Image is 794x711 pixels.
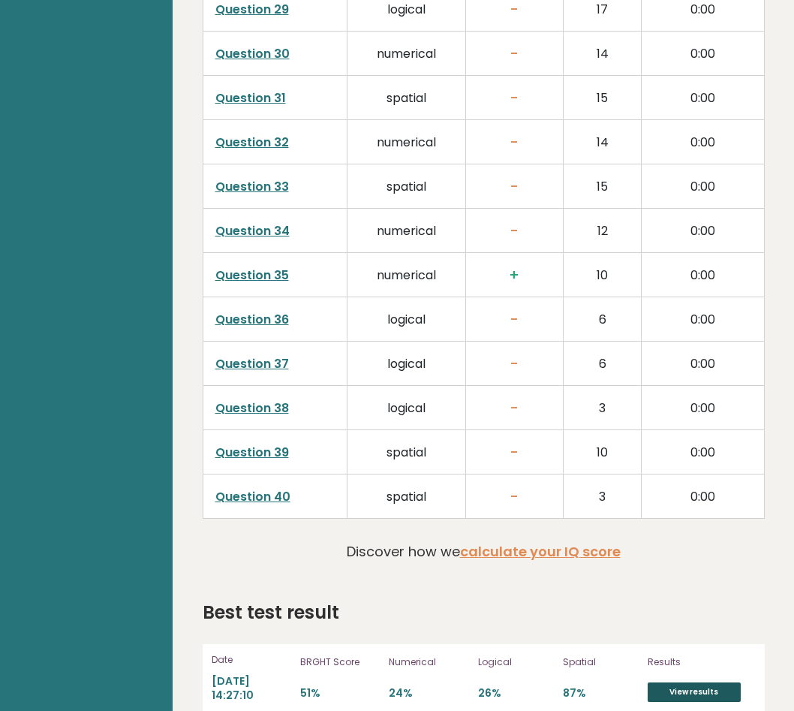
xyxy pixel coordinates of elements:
p: 51% [300,686,380,700]
td: 0:00 [642,209,764,253]
td: 6 [564,297,642,342]
p: Numerical [389,655,468,669]
h3: - [478,45,552,62]
p: Results [648,655,756,669]
p: Spatial [563,655,639,669]
h3: - [478,1,552,18]
td: logical [347,342,465,386]
h3: - [478,488,552,505]
h3: - [478,89,552,107]
a: Question 31 [215,89,286,107]
h2: Best test result [203,599,339,626]
h3: - [478,134,552,151]
td: 14 [564,32,642,76]
td: numerical [347,32,465,76]
h3: - [478,178,552,195]
td: spatial [347,164,465,209]
a: Question 30 [215,45,290,62]
p: 26% [478,686,555,700]
td: 6 [564,342,642,386]
a: Question 33 [215,178,289,195]
td: 15 [564,76,642,120]
td: 0:00 [642,164,764,209]
td: 0:00 [642,386,764,430]
td: spatial [347,475,465,519]
a: Question 39 [215,444,289,461]
a: Question 29 [215,1,289,18]
p: BRGHT Score [300,655,380,669]
td: 0:00 [642,32,764,76]
h3: + [478,267,552,284]
td: 10 [564,430,642,475]
td: 0:00 [642,120,764,164]
a: Question 38 [215,399,289,417]
td: 14 [564,120,642,164]
p: Discover how we [347,541,621,562]
td: spatial [347,430,465,475]
td: numerical [347,120,465,164]
a: Question 32 [215,134,289,151]
p: Logical [478,655,555,669]
h3: - [478,222,552,240]
td: 10 [564,253,642,297]
p: [DATE] 14:27:10 [212,674,291,703]
a: Question 40 [215,488,290,505]
td: 0:00 [642,475,764,519]
td: 3 [564,475,642,519]
a: Question 34 [215,222,290,240]
td: 0:00 [642,76,764,120]
td: 0:00 [642,430,764,475]
p: 87% [563,686,639,700]
td: logical [347,297,465,342]
td: logical [347,386,465,430]
td: 12 [564,209,642,253]
p: 24% [389,686,468,700]
h3: - [478,444,552,461]
p: Date [212,653,291,667]
td: 0:00 [642,297,764,342]
td: numerical [347,209,465,253]
td: spatial [347,76,465,120]
a: calculate your IQ score [460,542,621,561]
a: Question 36 [215,311,289,328]
h3: - [478,355,552,372]
td: 3 [564,386,642,430]
td: 0:00 [642,342,764,386]
h3: - [478,311,552,328]
a: Question 35 [215,267,289,284]
a: View results [648,682,741,702]
td: 15 [564,164,642,209]
td: 0:00 [642,253,764,297]
td: numerical [347,253,465,297]
a: Question 37 [215,355,289,372]
h3: - [478,399,552,417]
